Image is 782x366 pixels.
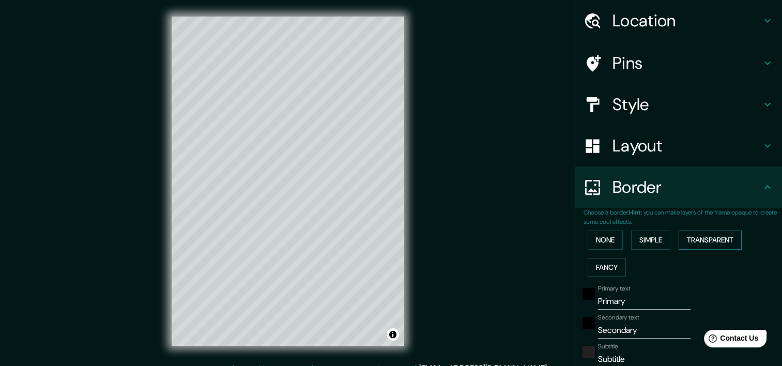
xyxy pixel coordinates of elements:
p: Choose a border. : you can make layers of the frame opaque to create some cool effects. [584,208,782,226]
h4: Location [612,10,761,31]
div: Style [575,84,782,125]
b: Hint [629,208,641,217]
button: Fancy [588,258,626,277]
label: Secondary text [598,313,639,322]
button: black [582,288,595,300]
button: black [582,317,595,329]
div: Border [575,166,782,208]
h4: Border [612,177,761,197]
button: Toggle attribution [387,328,399,341]
button: Simple [631,231,670,250]
h4: Style [612,94,761,115]
label: Subtitle [598,342,618,351]
button: color-222222 [582,346,595,358]
iframe: Help widget launcher [690,326,771,355]
div: Pins [575,42,782,84]
label: Primary text [598,284,630,293]
h4: Layout [612,135,761,156]
button: Transparent [679,231,742,250]
h4: Pins [612,53,761,73]
div: Layout [575,125,782,166]
button: None [588,231,623,250]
